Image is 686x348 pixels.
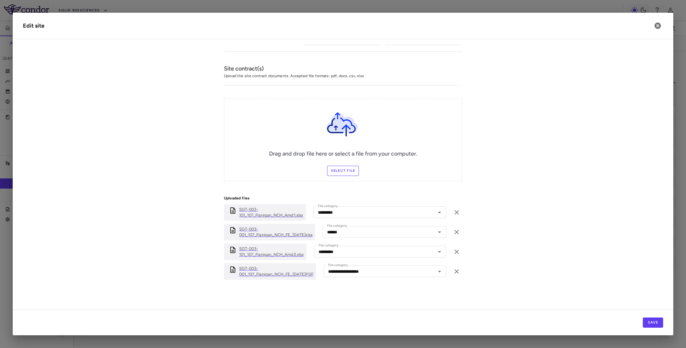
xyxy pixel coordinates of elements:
button: Remove [451,246,462,257]
a: SGT-003-001_107_Flanigan_NCH_FE_[DATE]xlsx [239,226,313,238]
label: File category [319,243,338,248]
button: Open [435,267,444,276]
label: File category [328,263,348,268]
button: Save [643,318,663,328]
button: Open [435,228,444,237]
button: Remove [451,207,462,218]
button: Open [435,247,444,256]
a: SGT-003-101_107_Flanigan_NCH_Amd1.xlsx [239,207,303,218]
p: Uploaded files [224,195,462,201]
h6: Site contract(s) [224,64,462,73]
h6: Drag and drop file here or select a file from your computer. [269,150,417,158]
label: File category [318,204,338,209]
a: SGT-003-001_107_Flanigan_NCH_FE_[DATE]PDF [239,266,313,277]
button: Remove [451,266,462,277]
div: Edit site [23,22,44,30]
label: File category [327,223,347,229]
a: SGT-003-101_107_Flanigan_NCH_Amd2.xlsx [239,246,304,258]
p: SGT-003-001_107_Flanigan_NCH_FE_2024.08.15.xlsx [239,226,313,238]
span: Upload the site contract documents. Accepted file formats: pdf, docx, csv, xlsx [224,73,462,79]
p: SGT-003-001_107_Flanigan_NCH_FE_2024.08.15.PDF [239,266,313,277]
button: Open [435,208,444,217]
button: Remove [451,227,462,238]
label: Select file [327,166,359,176]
